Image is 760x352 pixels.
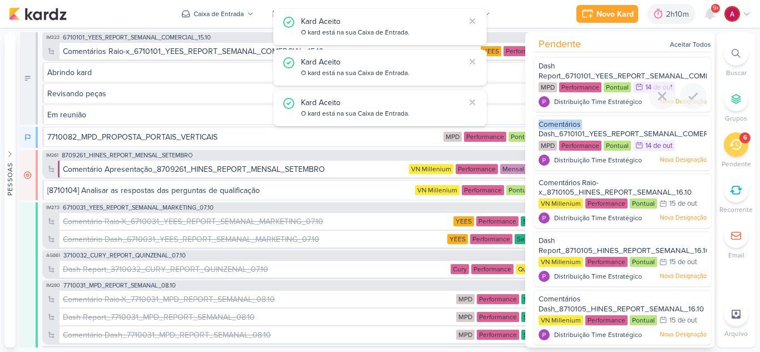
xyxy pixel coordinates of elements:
[47,109,650,121] div: Em reunião
[62,152,193,158] span: 8709261_HINES_REPORT_MENSAL_SETEMBRO
[301,16,465,27] div: Kard Aceito
[506,185,534,195] div: Pontual
[45,252,61,259] span: AG861
[63,311,255,323] div: Dash Report_7710031_MPD_REPORT_SEMANAL_08.10
[669,259,697,266] div: 15 de out
[47,88,106,100] div: Revisando peças
[645,142,673,150] div: 14 de out
[63,294,454,305] div: Comentário Raio-X_7710031_MPD_REPORT_SEMANAL_08.10
[559,141,601,151] div: Performance
[559,82,601,92] div: Performance
[717,41,756,78] li: Ctrl + F
[660,272,707,281] p: Nova Designação
[63,234,319,245] div: Comentário Dash_6710031_YEES_REPORT_SEMANAL_MARKETING_07.10
[539,62,750,81] span: Dash Report_6710101_YEES_REPORT_SEMANAL_COMERCIAL_15.10
[47,109,86,121] div: Em reunião
[539,37,581,52] span: Pendente
[521,330,551,340] div: Semanal
[713,4,719,13] span: 9+
[554,97,642,107] span: Distribuição Time Estratégico
[660,214,707,222] p: Nova Designação
[539,199,583,209] div: VN Millenium
[515,234,545,244] div: Semanal
[301,27,465,38] div: O kard está na sua Caixa de Entrada.
[539,271,550,282] img: Distribuição Time Estratégico
[63,46,324,57] div: Comentários Raio-x_6710101_YEES_REPORT_SEMANAL_COMERCIAL_15.10
[719,205,753,215] p: Recorrente
[645,84,673,91] div: 14 de out
[4,32,16,348] button: Pessoas
[63,216,451,227] div: Comentário Raio-X_6710031_YEES_REPORT_SEMANAL_MARKETING_07.10
[47,131,218,143] div: 7710082_MPD_PROPOSTA_PORTAIS_VERTICAIS
[481,46,501,56] div: YEES
[743,133,747,142] div: 6
[500,164,526,174] div: Mensal
[470,234,512,244] div: Performance
[476,216,519,226] div: Performance
[477,330,519,340] div: Performance
[301,56,465,68] div: Kard Aceito
[669,317,697,324] div: 15 de out
[539,257,583,267] div: VN Millenium
[301,97,465,108] div: Kard Aceito
[504,46,546,56] div: Performance
[539,329,550,340] img: Distribuição Time Estratégico
[724,6,740,22] img: Alessandra Gomes
[477,312,519,322] div: Performance
[726,68,747,78] p: Buscar
[724,329,748,339] p: Arquivo
[9,7,67,21] img: kardz.app
[585,199,628,209] div: Performance
[585,315,628,325] div: Performance
[63,264,268,275] div: Dash Report_3710032_CURY_REPORT_QUINZENAL_07.10
[63,282,176,289] span: 7710031_MPD_REPORT_SEMANAL_08.10
[539,155,550,166] img: Distribuição Time Estratégico
[509,132,536,142] div: Pontual
[554,271,642,281] span: Distribuição Time Estratégico
[63,234,445,245] div: Comentário Dash_6710031_YEES_REPORT_SEMANAL_MARKETING_07.10
[409,164,453,174] div: VN Millenium
[47,131,441,143] div: 7710082_MPD_PROPOSTA_PORTAIS_VERTICAIS
[63,46,478,57] div: Comentários Raio-x_6710101_YEES_REPORT_SEMANAL_COMERCIAL_15.10
[47,88,650,100] div: Revisando peças
[539,179,692,197] span: Comentários Raio-x_8710105_HINES_REPORT_SEMANAL_16.10
[47,185,260,196] div: [8710104] Analisar as respostas das perguntas de qualificação
[464,132,506,142] div: Performance
[669,200,697,207] div: 15 de out
[554,155,642,165] span: Distribuição Time Estratégico
[63,163,407,175] div: Comentário Apresentação_8709261_HINES_REPORT_MENSAL_SETEMBRO
[447,234,468,244] div: YEES
[20,32,38,125] div: FAZER
[554,213,642,223] span: Distribuição Time Estratégico
[539,236,710,255] span: Dash Report_8710105_HINES_REPORT_SEMANAL_16.10
[456,312,475,322] div: MPD
[45,152,60,158] span: IM261
[539,315,583,325] div: VN Millenium
[660,330,707,339] p: Nova Designação
[45,282,61,289] span: IM280
[521,294,551,304] div: Semanal
[301,68,465,79] div: O kard está na sua Caixa de Entrada.
[5,162,15,195] div: Pessoas
[453,216,474,226] div: YEES
[20,127,38,148] div: FAZENDO
[660,156,707,165] p: Nova Designação
[63,294,275,305] div: Comentário Raio-X_7710031_MPD_REPORT_SEMANAL_08.10
[722,159,751,169] p: Pendente
[456,330,475,340] div: MPD
[63,163,325,175] div: Comentário Apresentação_8709261_HINES_REPORT_MENSAL_SETEMBRO
[516,264,551,274] div: Quinzenal
[585,257,628,267] div: Performance
[451,264,469,274] div: Cury
[539,212,550,224] img: Distribuição Time Estratégico
[47,67,650,78] div: Abrindo kard
[45,34,61,41] span: IM323
[63,311,454,323] div: Dash Report_7710031_MPD_REPORT_SEMANAL_08.10
[630,315,657,325] div: Pontual
[477,294,519,304] div: Performance
[63,329,454,341] div: Comentário Dash_7710031_MPD_REPORT_SEMANAL_08.10
[471,264,514,274] div: Performance
[539,120,744,139] span: Comentários Dash_6710101_YEES_REPORT_SEMANAL_COMERCIAL_15.10
[539,82,557,92] div: MPD
[415,185,460,195] div: VN Millenium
